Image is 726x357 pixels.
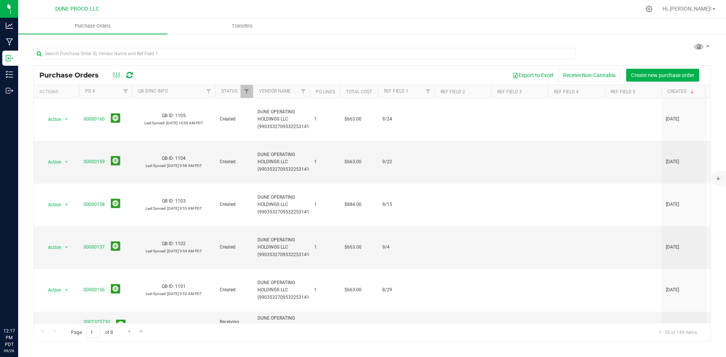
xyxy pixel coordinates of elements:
[346,89,372,94] a: Total Cost
[18,18,168,34] a: Purchase Orders
[87,326,100,338] input: 1
[162,156,174,161] span: QB ID:
[220,286,248,294] span: Created
[65,326,119,338] span: Page of 8
[382,116,430,123] span: 9/24
[220,244,248,251] span: Created
[84,116,105,122] a: 00000160
[62,320,71,331] span: select
[314,244,335,251] span: 1
[62,285,71,295] span: select
[8,297,30,319] iframe: Resource center
[422,85,434,98] a: Filter
[258,315,313,337] span: DUNE OPERATING HOLDINGS LLC (99035327095322531410)
[175,156,186,161] span: 1104
[554,89,579,94] a: Ref Field 4
[666,322,679,329] span: [DATE]
[39,71,106,79] span: Purchase Orders
[259,88,291,94] a: Vendor Name
[146,249,166,253] span: Last Synced:
[84,319,110,325] a: 0002325730
[146,206,166,210] span: Last Synced:
[6,87,13,94] inline-svg: Outbound
[314,201,335,208] span: 1
[146,292,166,296] span: Last Synced:
[220,201,248,208] span: Created
[167,292,202,296] span: [DATE] 9:52 AM PDT
[41,285,62,295] span: Action
[62,157,71,167] span: select
[203,85,215,98] a: Filter
[168,18,317,34] a: Transfers
[344,286,361,294] span: $663.00
[316,89,335,94] a: PO Lines
[558,69,621,82] button: Receive Non-Cannabis
[55,6,99,12] span: DUNE PROCO LLC
[62,199,71,210] span: select
[666,244,679,251] span: [DATE]
[65,23,121,29] span: Purchase Orders
[344,116,361,123] span: $663.00
[175,113,186,118] span: 1105
[146,164,166,168] span: Last Synced:
[653,326,703,338] span: 1 - 20 of 149 items
[166,121,203,125] span: [DATE] 10:00 AM PDT
[167,164,202,168] span: [DATE] 9:58 AM PDT
[6,22,13,29] inline-svg: Analytics
[220,116,248,123] span: Created
[297,85,310,98] a: Filter
[441,89,465,94] a: Ref Field 2
[344,244,361,251] span: $663.00
[666,158,679,165] span: [DATE]
[162,241,174,246] span: QB ID:
[3,348,15,354] p: 09/26
[666,201,679,208] span: [DATE]
[382,244,430,251] span: 9/4
[62,242,71,253] span: select
[258,236,313,258] span: DUNE OPERATING HOLDINGS LLC (99035327095322531410)
[84,287,105,292] a: 00000156
[167,249,202,253] span: [DATE] 9:54 AM PDT
[220,158,248,165] span: Created
[644,5,654,12] div: Manage settings
[167,206,202,210] span: [DATE] 9:55 AM PDT
[667,89,695,94] a: Created
[258,151,313,173] span: DUNE OPERATING HOLDINGS LLC (99035327095322531410)
[41,242,62,253] span: Action
[382,201,430,208] span: 9/15
[84,159,105,164] a: 00000159
[240,85,253,98] a: Filter
[162,198,174,204] span: QB ID:
[344,322,356,329] span: $0.00
[84,244,105,250] a: 00000157
[3,328,15,348] p: 12:17 PM PDT
[6,54,13,62] inline-svg: Inbound
[6,38,13,46] inline-svg: Manufacturing
[314,322,335,329] span: 1
[162,113,174,118] span: QB ID:
[611,89,635,94] a: Ref Field 5
[84,202,105,207] a: 00000158
[41,199,62,210] span: Action
[33,48,576,59] input: Search Purchase Order ID, Vendor Name and Ref Field 1
[258,108,313,130] span: DUNE OPERATING HOLDINGS LLC (99035327095322531410)
[314,158,335,165] span: 1
[631,72,694,78] span: Create new purchase order
[39,89,76,94] div: Actions
[221,88,237,94] a: Status
[220,318,248,333] span: Receiving complete
[666,116,679,123] span: [DATE]
[136,326,147,337] a: Go to the last page
[344,201,361,208] span: $884.00
[258,279,313,301] span: DUNE OPERATING HOLDINGS LLC (99035327095322531410)
[314,286,335,294] span: 1
[497,89,522,94] a: Ref Field 3
[85,88,95,94] a: PO #
[344,158,361,165] span: $663.00
[162,284,174,289] span: QB ID:
[175,241,186,246] span: 1102
[382,286,430,294] span: 8/29
[666,286,679,294] span: [DATE]
[382,158,430,165] span: 9/22
[124,326,135,337] a: Go to the next page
